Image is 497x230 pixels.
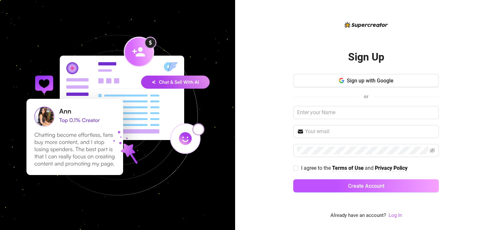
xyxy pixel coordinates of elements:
a: Log In [389,212,402,218]
button: Create Account [293,179,439,192]
span: eye-invisible [430,148,435,153]
button: Sign up with Google [293,74,439,87]
h2: Sign Up [348,50,384,64]
a: Log In [389,212,402,220]
span: Create Account [348,183,384,189]
a: Privacy Policy [375,165,408,172]
span: Already have an account? [330,212,386,220]
span: I agree to the [301,165,332,171]
input: Your email [305,128,435,135]
span: or [364,94,368,99]
span: and [365,165,375,171]
img: signup-background-D0MIrEPF.svg [5,2,231,228]
img: logo-BBDzfeDw.svg [345,22,388,28]
input: Enter your Name [293,106,439,119]
a: Terms of Use [332,165,364,172]
span: Sign up with Google [347,78,393,84]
